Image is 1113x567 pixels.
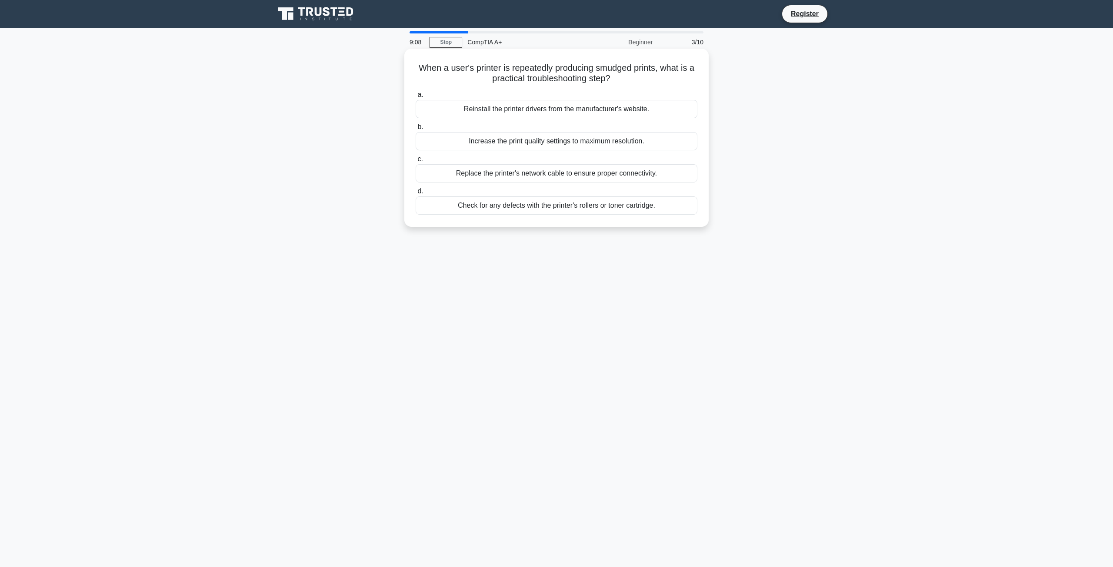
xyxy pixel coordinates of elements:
[417,187,423,195] span: d.
[416,100,697,118] div: Reinstall the printer drivers from the manufacturer's website.
[582,33,658,51] div: Beginner
[416,196,697,215] div: Check for any defects with the printer's rollers or toner cartridge.
[430,37,462,48] a: Stop
[417,123,423,130] span: b.
[417,91,423,98] span: a.
[416,164,697,182] div: Replace the printer's network cable to ensure proper connectivity.
[416,132,697,150] div: Increase the print quality settings to maximum resolution.
[415,63,698,84] h5: When a user's printer is repeatedly producing smudged prints, what is a practical troubleshooting...
[404,33,430,51] div: 9:08
[786,8,824,19] a: Register
[462,33,582,51] div: CompTIA A+
[658,33,709,51] div: 3/10
[417,155,423,162] span: c.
